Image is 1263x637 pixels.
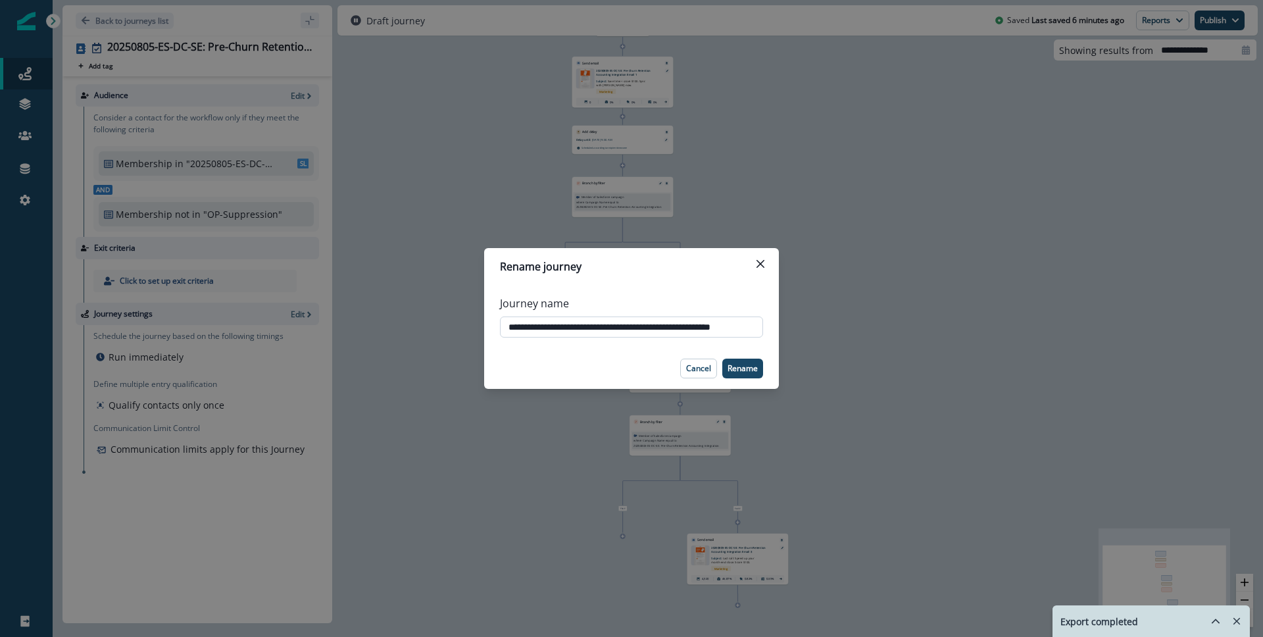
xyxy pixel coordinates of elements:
[680,359,717,378] button: Cancel
[750,253,771,274] button: Close
[1226,611,1247,631] button: Remove-exports
[1195,606,1221,636] button: hide-exports
[500,295,569,311] p: Journey name
[686,364,711,373] p: Cancel
[1205,611,1226,631] button: hide-exports
[722,359,763,378] button: Rename
[500,259,582,274] p: Rename journey
[1060,615,1138,628] p: Export completed
[728,364,758,373] p: Rename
